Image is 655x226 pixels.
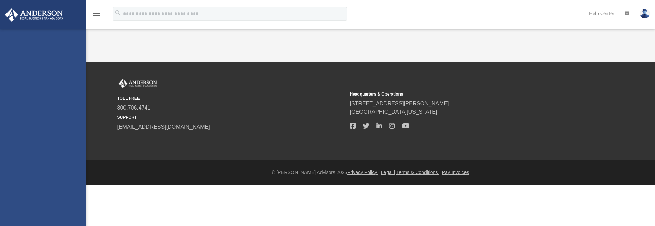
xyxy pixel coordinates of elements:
i: menu [92,10,101,18]
div: © [PERSON_NAME] Advisors 2025 [86,169,655,176]
a: Privacy Policy | [347,169,380,175]
small: TOLL FREE [117,95,345,101]
img: Anderson Advisors Platinum Portal [3,8,65,22]
img: User Pic [640,9,650,18]
a: 800.706.4741 [117,105,151,111]
a: Legal | [381,169,395,175]
small: Headquarters & Operations [350,91,578,97]
img: Anderson Advisors Platinum Portal [117,79,158,88]
a: [STREET_ADDRESS][PERSON_NAME] [350,101,449,106]
a: Pay Invoices [442,169,469,175]
a: [GEOGRAPHIC_DATA][US_STATE] [350,109,437,115]
a: menu [92,13,101,18]
i: search [114,9,122,17]
a: [EMAIL_ADDRESS][DOMAIN_NAME] [117,124,210,130]
small: SUPPORT [117,114,345,121]
a: Terms & Conditions | [396,169,441,175]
